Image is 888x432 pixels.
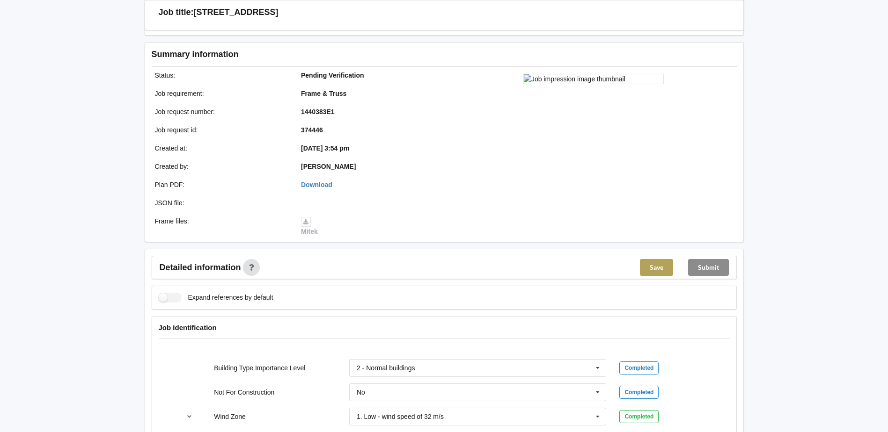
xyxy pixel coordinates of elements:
label: Wind Zone [214,413,246,420]
div: Completed [619,386,659,399]
span: Detailed information [160,263,241,272]
label: Not For Construction [214,389,274,396]
h3: Job title: [159,7,194,18]
div: Job requirement : [148,89,295,98]
h4: Job Identification [159,323,730,332]
a: Download [301,181,332,188]
div: Plan PDF : [148,180,295,189]
img: Job impression image thumbnail [523,74,664,84]
div: JSON file : [148,198,295,208]
div: Job request number : [148,107,295,116]
h3: [STREET_ADDRESS] [194,7,279,18]
b: Frame & Truss [301,90,346,97]
div: Completed [619,361,659,374]
label: Building Type Importance Level [214,364,305,372]
button: Save [640,259,673,276]
h3: Summary information [152,49,587,60]
div: No [357,389,365,396]
div: Frame files : [148,216,295,236]
div: Completed [619,410,659,423]
div: Job request id : [148,125,295,135]
b: [PERSON_NAME] [301,163,356,170]
div: 1. Low - wind speed of 32 m/s [357,413,444,420]
div: Created by : [148,162,295,171]
div: Status : [148,71,295,80]
b: 374446 [301,126,323,134]
label: Expand references by default [159,293,273,302]
b: Pending Verification [301,72,364,79]
div: Created at : [148,144,295,153]
a: Mitek [301,217,318,235]
div: 2 - Normal buildings [357,365,415,371]
b: [DATE] 3:54 pm [301,144,349,152]
b: 1440383E1 [301,108,335,115]
button: reference-toggle [180,408,198,425]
